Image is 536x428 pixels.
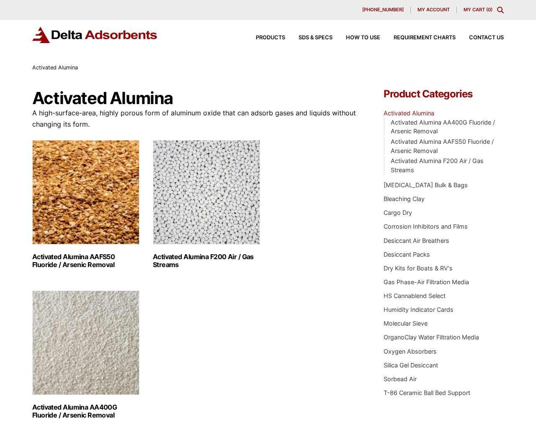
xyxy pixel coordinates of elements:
[384,181,468,189] a: [MEDICAL_DATA] Bulk & Bags
[32,89,360,107] h1: Activated Alumina
[32,107,360,130] p: A high-surface-area, highly porous form of aluminum oxide that can adsorb gases and liquids witho...
[384,195,425,202] a: Bleaching Clay
[32,140,139,269] a: Visit product category Activated Alumina AAFS50 Fluoride / Arsenic Removal
[411,7,457,13] a: My account
[32,290,139,395] img: Activated Alumina AA400G Fluoride / Arsenic Removal
[384,251,430,258] a: Desiccant Packs
[346,35,380,41] span: How to Use
[394,35,456,41] span: Requirement Charts
[384,306,454,313] a: Humidity Indicator Cards
[32,403,139,419] h2: Activated Alumina AA400G Fluoride / Arsenic Removal
[391,138,494,154] a: Activated Alumina AAFS50 Fluoride / Arsenic Removal
[32,64,78,71] span: Activated Alumina
[384,209,412,216] a: Cargo Dry
[256,35,285,41] span: Products
[497,7,504,13] div: Toggle Modal Content
[384,278,469,285] a: Gas Phase-Air Filtration Media
[384,348,437,355] a: Oxygen Absorbers
[32,253,139,269] h2: Activated Alumina AAFS50 Fluoride / Arsenic Removal
[384,110,434,117] a: Activated Alumina
[32,140,139,245] img: Activated Alumina AAFS50 Fluoride / Arsenic Removal
[384,265,453,272] a: Dry Kits for Boats & RV's
[356,7,411,13] a: [PHONE_NUMBER]
[362,8,404,12] span: [PHONE_NUMBER]
[153,140,260,245] img: Activated Alumina F200 Air / Gas Streams
[332,35,380,41] a: How to Use
[384,334,479,341] a: OrganoClay Water Filtration Media
[384,362,438,369] a: Silica Gel Desiccant
[242,35,285,41] a: Products
[384,389,470,396] a: T-86 Ceramic Ball Bed Support
[417,8,450,12] span: My account
[380,35,456,41] a: Requirement Charts
[464,7,492,13] a: My Cart (0)
[384,237,449,244] a: Desiccant Air Breathers
[32,27,158,43] img: Delta Adsorbents
[285,35,332,41] a: SDS & SPECS
[384,320,428,327] a: Molecular Sieve
[469,35,504,41] span: Contact Us
[153,140,260,269] a: Visit product category Activated Alumina F200 Air / Gas Streams
[384,89,504,99] h4: Product Categories
[391,119,495,135] a: Activated Alumina AA400G Fluoride / Arsenic Removal
[153,253,260,269] h2: Activated Alumina F200 Air / Gas Streams
[299,35,332,41] span: SDS & SPECS
[488,7,491,13] span: 0
[384,375,417,382] a: Sorbead Air
[32,290,139,419] a: Visit product category Activated Alumina AA400G Fluoride / Arsenic Removal
[456,35,504,41] a: Contact Us
[384,223,468,230] a: Corrosion Inhibitors and Films
[384,292,446,299] a: HS Cannablend Select
[391,157,484,173] a: Activated Alumina F200 Air / Gas Streams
